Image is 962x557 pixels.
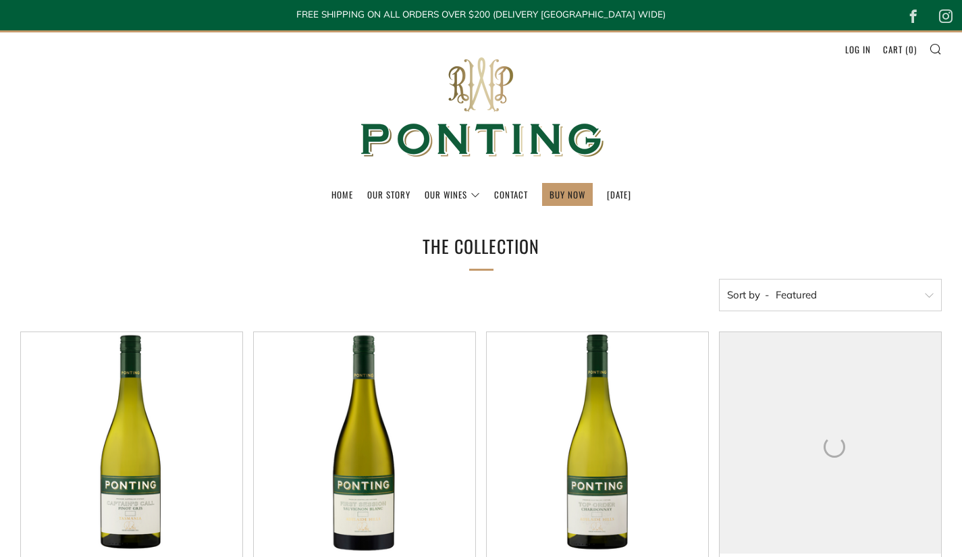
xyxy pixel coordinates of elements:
[550,184,585,205] a: BUY NOW
[845,38,871,60] a: Log in
[909,43,914,56] span: 0
[367,184,410,205] a: Our Story
[346,32,616,183] img: Ponting Wines
[607,184,631,205] a: [DATE]
[494,184,528,205] a: Contact
[883,38,917,60] a: Cart (0)
[331,184,353,205] a: Home
[279,231,684,263] h1: The Collection
[425,184,480,205] a: Our Wines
